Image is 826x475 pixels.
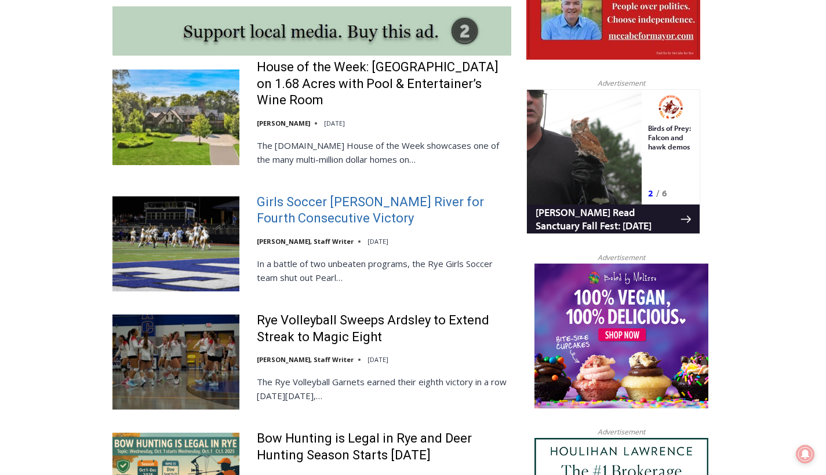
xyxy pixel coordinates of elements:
[586,78,657,89] span: Advertisement
[367,355,388,364] time: [DATE]
[586,252,657,263] span: Advertisement
[293,1,548,112] div: "At the 10am stand-up meeting, each intern gets a chance to take [PERSON_NAME] and the other inte...
[367,237,388,246] time: [DATE]
[257,375,511,403] p: The Rye Volleyball Garnets earned their eighth victory in a row [DATE][DATE],…
[257,355,354,364] a: [PERSON_NAME], Staff Writer
[112,70,239,165] img: House of the Week: Greenwich English Manor on 1.68 Acres with Pool & Entertainer’s Wine Room
[279,112,562,144] a: Intern @ [DOMAIN_NAME]
[257,138,511,166] p: The [DOMAIN_NAME] House of the Week showcases one of the many multi-million dollar homes on…
[1,115,173,144] a: [PERSON_NAME] Read Sanctuary Fall Fest: [DATE]
[136,98,141,109] div: 6
[324,119,345,127] time: [DATE]
[112,6,511,56] img: support local media, buy this ad
[257,257,511,284] p: In a battle of two unbeaten programs, the Rye Girls Soccer team shut out Pearl…
[122,98,127,109] div: 2
[9,116,154,143] h4: [PERSON_NAME] Read Sanctuary Fall Fest: [DATE]
[303,115,537,141] span: Intern @ [DOMAIN_NAME]
[112,315,239,410] img: Rye Volleyball Sweeps Ardsley to Extend Streak to Magic Eight
[257,119,310,127] a: [PERSON_NAME]
[257,430,511,463] a: Bow Hunting is Legal in Rye and Deer Hunting Season Starts [DATE]
[257,194,511,227] a: Girls Soccer [PERSON_NAME] River for Fourth Consecutive Victory
[257,59,511,109] a: House of the Week: [GEOGRAPHIC_DATA] on 1.68 Acres with Pool & Entertainer’s Wine Room
[257,237,354,246] a: [PERSON_NAME], Staff Writer
[586,426,657,437] span: Advertisement
[112,196,239,291] img: Girls Soccer Blanks Pearl River for Fourth Consecutive Victory
[534,264,708,408] img: Baked by Melissa
[130,98,133,109] div: /
[122,34,168,95] div: Birds of Prey: Falcon and hawk demos
[257,312,511,345] a: Rye Volleyball Sweeps Ardsley to Extend Streak to Magic Eight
